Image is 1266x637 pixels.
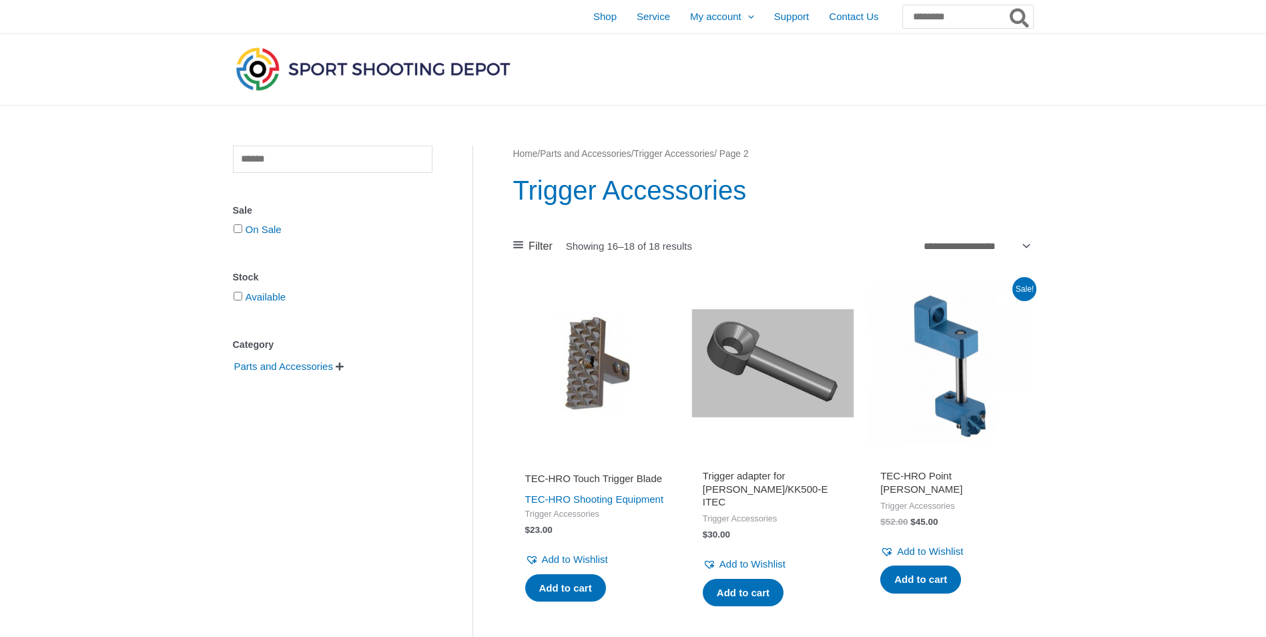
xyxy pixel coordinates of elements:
bdi: 52.00 [880,517,908,527]
span: Add to Wishlist [719,558,785,570]
span: Trigger Accessories [880,501,1020,512]
a: Home [513,149,538,159]
span: $ [703,529,708,540]
span: $ [880,517,886,527]
span: Parts and Accessories [233,355,334,378]
span: Sale! [1012,277,1036,301]
a: Available [246,291,286,302]
a: Add to Wishlist [703,555,785,574]
img: Trigger adapter for Walther LG/KK500-E ITEC [691,281,855,445]
p: Showing 16–18 of 18 results [566,241,692,251]
a: Add to cart: “TEC-HRO Touch Trigger Blade” [525,574,606,602]
bdi: 30.00 [703,529,730,540]
span: Trigger Accessories [525,509,665,520]
a: TEC-HRO Touch Trigger Blade [525,472,665,490]
span: Add to Wishlist [542,554,608,565]
a: Add to Wishlist [525,550,608,569]
span: Trigger Accessories [703,513,843,525]
iframe: Customer reviews powered by Trustpilot [525,453,665,469]
a: Parts and Accessories [540,149,631,159]
iframe: Customer reviews powered by Trustpilot [703,453,843,469]
span: $ [525,525,531,535]
nav: Breadcrumb [513,146,1033,163]
span:  [336,362,344,371]
div: Sale [233,201,432,220]
input: On Sale [234,224,242,233]
img: TEC-HRO Touch Trigger Blade [513,281,677,445]
a: Trigger Accessories [634,149,715,159]
a: Add to cart: “Trigger adapter for Walther LG/KK500-E ITEC” [703,579,783,607]
a: TEC-HRO Point [PERSON_NAME] [880,469,1020,501]
iframe: Customer reviews powered by Trustpilot [880,453,1020,469]
button: Search [1007,5,1033,28]
a: On Sale [246,224,282,235]
a: Parts and Accessories [233,360,334,371]
span: Add to Wishlist [897,546,963,557]
bdi: 45.00 [910,517,938,527]
h2: TEC-HRO Touch Trigger Blade [525,472,665,485]
select: Shop order [919,236,1033,256]
h2: Trigger adapter for [PERSON_NAME]/KK500-E ITEC [703,469,843,509]
bdi: 23.00 [525,525,553,535]
span: Filter [529,236,553,256]
input: Available [234,292,242,300]
span: $ [910,517,916,527]
a: Add to cart: “TEC-HRO Point WALTHER Trigger” [880,566,961,594]
a: Filter [513,236,553,256]
a: TEC-HRO Shooting Equipment [525,493,664,505]
a: Add to Wishlist [880,542,963,561]
img: Sport Shooting Depot [233,44,513,93]
a: Trigger adapter for [PERSON_NAME]/KK500-E ITEC [703,469,843,513]
div: Category [233,335,432,355]
div: Stock [233,268,432,287]
h2: TEC-HRO Point [PERSON_NAME] [880,469,1020,495]
h1: Trigger Accessories [513,172,1033,209]
img: TEC-HRO Point WALTHER Trigger [868,281,1032,445]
